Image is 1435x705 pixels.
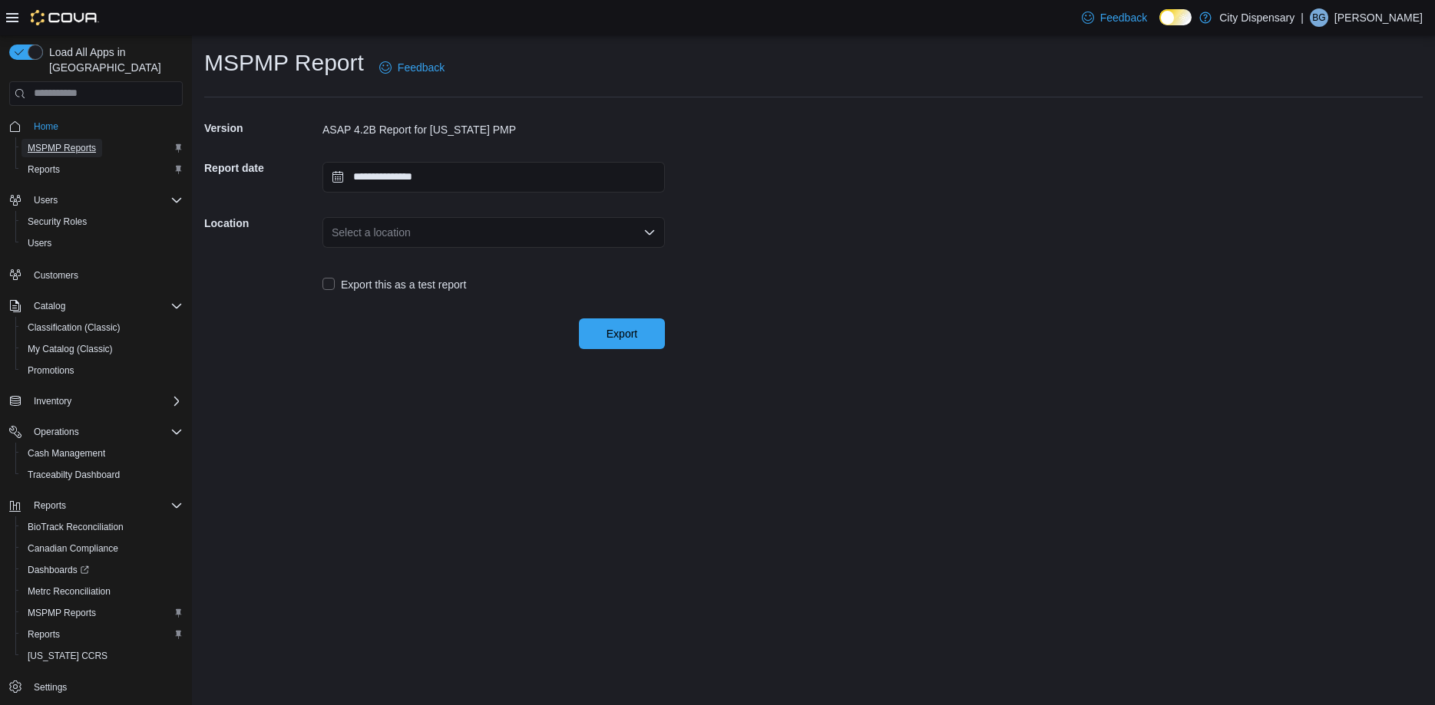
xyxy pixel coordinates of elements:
span: Export [607,326,637,341]
button: Users [15,232,189,254]
span: Washington CCRS [21,647,183,665]
a: [US_STATE] CCRS [21,647,114,665]
span: Catalog [28,297,183,315]
button: Reports [28,496,72,515]
span: Reports [21,625,183,644]
button: Canadian Compliance [15,538,189,559]
button: Reports [15,624,189,645]
span: Security Roles [28,216,87,228]
span: Home [34,120,58,133]
span: Dashboards [28,564,89,576]
span: Traceabilty Dashboard [28,469,120,481]
button: Users [3,189,189,211]
button: Cash Management [15,443,189,464]
button: Inventory [3,390,189,412]
span: Reports [21,160,183,179]
a: Users [21,234,58,252]
a: Settings [28,678,73,697]
button: Operations [3,421,189,443]
span: My Catalog (Classic) [28,343,113,355]
span: Classification (Classic) [28,321,121,334]
a: BioTrack Reconciliation [21,518,130,536]
span: Metrc Reconciliation [21,582,183,601]
span: Catalog [34,300,65,312]
span: Settings [28,677,183,697]
span: Feedback [1100,10,1147,25]
button: BioTrack Reconciliation [15,516,189,538]
a: Canadian Compliance [21,539,124,558]
button: Settings [3,676,189,698]
span: MSPMP Reports [21,139,183,157]
span: Dashboards [21,561,183,579]
img: Cova [31,10,99,25]
a: Dashboards [15,559,189,581]
h5: Location [204,208,319,239]
span: Customers [28,265,183,284]
a: Cash Management [21,444,111,463]
button: Inventory [28,392,78,410]
span: MSPMP Reports [28,142,96,154]
span: Cash Management [28,447,105,460]
a: Feedback [373,52,451,83]
span: Reports [34,499,66,512]
button: MSPMP Reports [15,602,189,624]
a: Promotions [21,361,81,380]
button: Metrc Reconciliation [15,581,189,602]
button: Reports [3,495,189,516]
span: My Catalog (Classic) [21,340,183,358]
span: Operations [34,426,79,438]
span: MSPMP Reports [28,607,96,619]
button: Operations [28,423,85,441]
span: BioTrack Reconciliation [28,521,124,533]
button: Customers [3,263,189,285]
a: Security Roles [21,212,93,231]
p: City Dispensary [1219,8,1294,27]
button: Export [579,318,665,349]
p: [PERSON_NAME] [1334,8,1423,27]
a: Customers [28,266,84,285]
button: Reports [15,159,189,180]
span: Inventory [34,395,71,407]
span: Reports [28,163,60,176]
span: Reports [28,628,60,641]
a: MSPMP Reports [21,604,102,622]
div: ASAP 4.2B Report for [US_STATE] PMP [322,122,665,137]
span: Security Roles [21,212,183,231]
span: Operations [28,423,183,441]
button: Catalog [28,297,71,315]
span: Settings [34,681,67,693]
label: Export this as a test report [322,275,466,294]
a: Feedback [1076,2,1153,33]
span: Canadian Compliance [28,542,118,555]
h1: MSPMP Report [204,48,364,78]
input: Press the down key to open a popover containing a calendar. [322,162,665,193]
span: Cash Management [21,444,183,463]
a: My Catalog (Classic) [21,340,119,358]
span: MSPMP Reports [21,604,183,622]
a: Home [28,117,64,136]
a: Reports [21,160,66,179]
span: Inventory [28,392,183,410]
button: Catalog [3,295,189,317]
button: Security Roles [15,211,189,232]
span: Promotions [21,361,183,380]
a: Dashboards [21,561,95,579]
button: Traceabilty Dashboard [15,464,189,486]
div: Brian Gates [1310,8,1328,27]
button: My Catalog (Classic) [15,338,189,360]
a: Classification (Classic) [21,318,127,337]
span: Traceabilty Dashboard [21,466,183,484]
span: Classification (Classic) [21,318,183,337]
a: Traceabilty Dashboard [21,466,126,484]
button: Home [3,115,189,137]
span: Home [28,117,183,136]
span: Dark Mode [1159,25,1160,26]
span: Reports [28,496,183,515]
span: Load All Apps in [GEOGRAPHIC_DATA] [43,44,183,75]
span: BioTrack Reconciliation [21,518,183,536]
span: Customers [34,269,78,282]
h5: Report date [204,153,319,183]
span: Users [34,194,58,206]
button: [US_STATE] CCRS [15,645,189,667]
input: Accessible screen reader label [332,223,333,242]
